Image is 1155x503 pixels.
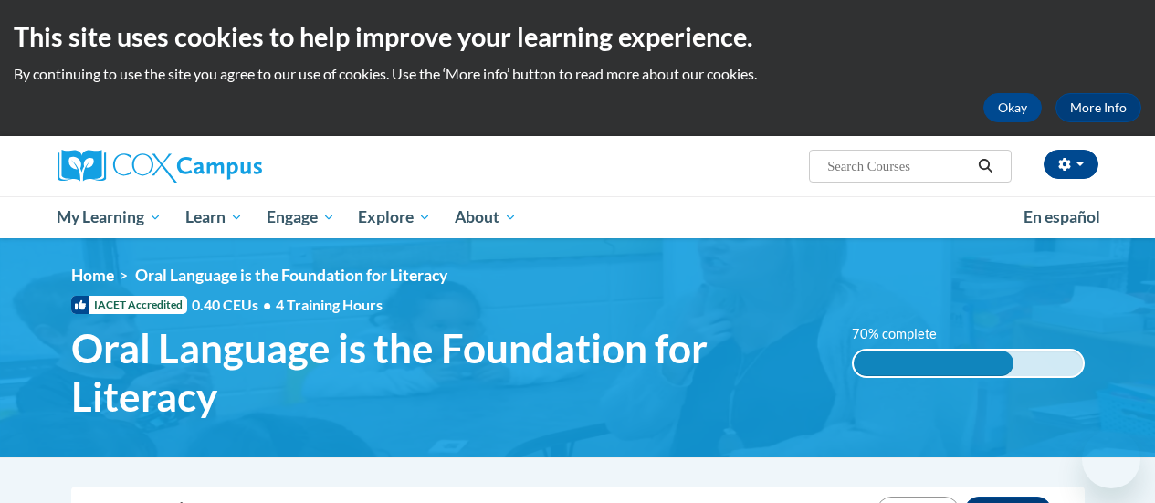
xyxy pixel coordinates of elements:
[44,196,1112,238] div: Main menu
[14,18,1141,55] h2: This site uses cookies to help improve your learning experience.
[276,296,383,313] span: 4 Training Hours
[71,324,824,421] span: Oral Language is the Foundation for Literacy
[358,206,431,228] span: Explore
[263,296,271,313] span: •
[14,64,1141,84] p: By continuing to use the site you agree to our use of cookies. Use the ‘More info’ button to read...
[71,266,114,285] a: Home
[1055,93,1141,122] a: More Info
[173,196,255,238] a: Learn
[983,93,1042,122] button: Okay
[443,196,529,238] a: About
[58,150,386,183] a: Cox Campus
[1044,150,1098,179] button: Account Settings
[346,196,443,238] a: Explore
[971,155,999,177] button: Search
[135,266,447,285] span: Oral Language is the Foundation for Literacy
[852,324,957,344] label: 70% complete
[71,296,187,314] span: IACET Accredited
[854,351,1014,376] div: 70% complete
[46,196,174,238] a: My Learning
[255,196,347,238] a: Engage
[57,206,162,228] span: My Learning
[1082,430,1140,488] iframe: Button to launch messaging window
[58,150,262,183] img: Cox Campus
[267,206,335,228] span: Engage
[825,155,971,177] input: Search Courses
[455,206,517,228] span: About
[192,295,276,315] span: 0.40 CEUs
[185,206,243,228] span: Learn
[1024,207,1100,226] span: En español
[1012,198,1112,236] a: En español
